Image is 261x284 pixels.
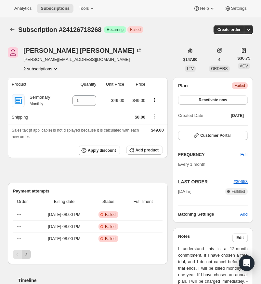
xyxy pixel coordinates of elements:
[214,25,244,34] button: Create order
[23,65,59,72] button: Product actions
[12,128,139,139] span: Sales tax (if applicable) is not displayed because it is calculated with each new order.
[232,233,248,242] button: Edit
[234,178,248,185] button: #30653
[18,26,101,33] span: Subscription #24126718268
[189,4,219,13] button: Help
[23,56,142,63] span: [PERSON_NAME][EMAIL_ADDRESS][DOMAIN_NAME]
[236,235,244,240] span: Edit
[211,66,228,71] span: ORDERS
[234,179,248,184] a: #30653
[39,235,89,242] span: [DATE] · 08:00 PM
[64,77,98,92] th: Quantity
[239,255,254,271] div: Open Intercom Messenger
[13,194,37,209] th: Order
[13,250,163,259] nav: Pagination
[23,47,142,54] div: [PERSON_NAME] [PERSON_NAME]
[22,250,31,259] button: Next
[234,83,245,88] span: Failed
[200,133,230,138] span: Customer Portal
[178,211,240,218] h6: Batching Settings
[132,98,145,103] span: $49.00
[178,178,234,185] h2: LAST ORDER
[179,55,201,64] button: $147.00
[237,149,252,160] button: Edit
[126,77,147,92] th: Price
[17,224,21,229] span: ---
[178,82,188,89] h2: Plan
[93,198,124,205] span: Status
[231,113,244,118] span: [DATE]
[218,57,221,62] span: 4
[130,27,141,32] span: Failed
[200,6,209,11] span: Help
[10,4,35,13] button: Analytics
[187,66,194,71] span: LTV
[88,148,116,153] span: Apply discount
[236,209,252,220] button: Add
[178,188,191,195] span: [DATE]
[39,211,89,218] span: [DATE] · 08:00 PM
[227,111,248,120] button: [DATE]
[241,151,248,158] span: Edit
[105,224,116,229] span: Failed
[111,98,124,103] span: $49.00
[215,55,225,64] button: 4
[178,95,248,105] button: Reactivate now
[221,4,251,13] button: Settings
[37,4,73,13] button: Subscriptions
[178,131,248,140] button: Customer Portal
[178,151,241,158] h2: FREQUENCY
[105,212,116,217] span: Failed
[105,236,116,241] span: Failed
[149,96,160,104] button: Product actions
[30,102,43,106] small: Monthly
[240,64,248,68] span: AOV
[98,77,126,92] th: Unit Price
[178,162,205,167] span: Every 1 month
[8,110,64,124] th: Shipping
[178,233,232,242] h3: Notes
[25,94,50,107] div: Sermonary
[14,6,32,11] span: Analytics
[79,6,89,11] span: Tools
[18,277,168,284] h2: Timeline
[41,6,70,11] span: Subscriptions
[12,94,25,107] img: product img
[107,27,124,32] span: Recurring
[232,189,245,194] span: Fulfilled
[8,25,17,34] button: Subscriptions
[217,27,241,32] span: Create order
[39,198,89,205] span: Billing date
[126,146,163,155] button: Add product
[136,148,159,153] span: Add product
[128,198,159,205] span: Fulfillment
[17,236,21,241] span: ---
[199,97,227,103] span: Reactivate now
[151,128,164,133] span: $49.00
[8,47,18,58] span: James Hoskins
[75,4,99,13] button: Tools
[238,55,251,62] span: $36.75
[149,113,160,120] button: Shipping actions
[17,212,21,217] span: ---
[8,77,64,92] th: Product
[135,115,146,120] span: $0.00
[231,6,247,11] span: Settings
[39,223,89,230] span: [DATE] · 08:00 PM
[13,188,163,194] h2: Payment attempts
[178,112,203,119] span: Created Date
[240,211,248,218] span: Add
[183,57,197,62] span: $147.00
[79,146,120,155] button: Apply discount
